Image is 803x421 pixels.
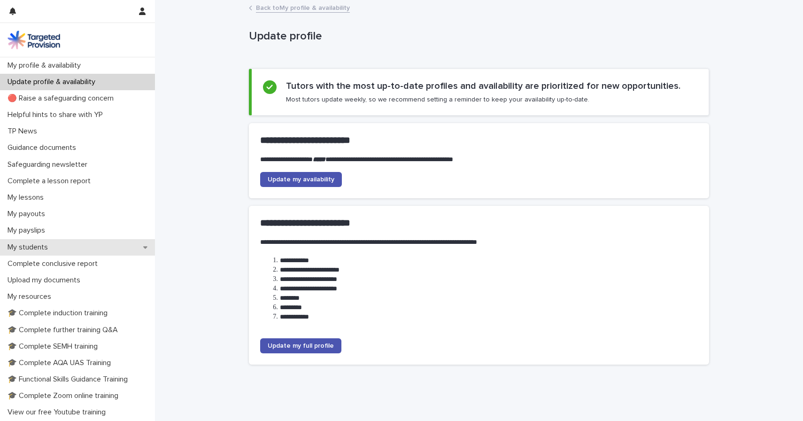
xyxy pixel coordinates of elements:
[4,276,88,285] p: Upload my documents
[4,193,51,202] p: My lessons
[8,31,60,49] img: M5nRWzHhSzIhMunXDL62
[4,143,84,152] p: Guidance documents
[4,259,105,268] p: Complete conclusive report
[4,210,53,218] p: My payouts
[4,342,105,351] p: 🎓 Complete SEMH training
[4,309,115,318] p: 🎓 Complete induction training
[4,292,59,301] p: My resources
[268,176,334,183] span: Update my availability
[4,177,98,186] p: Complete a lesson report
[249,30,705,43] p: Update profile
[4,408,113,417] p: View our free Youtube training
[256,2,350,13] a: Back toMy profile & availability
[4,94,121,103] p: 🔴 Raise a safeguarding concern
[4,243,55,252] p: My students
[286,95,589,104] p: Most tutors update weekly, so we recommend setting a reminder to keep your availability up-to-date.
[4,61,88,70] p: My profile & availability
[4,359,118,367] p: 🎓 Complete AQA UAS Training
[4,110,110,119] p: Helpful hints to share with YP
[268,343,334,349] span: Update my full profile
[4,326,125,335] p: 🎓 Complete further training Q&A
[4,78,103,86] p: Update profile & availability
[4,391,126,400] p: 🎓 Complete Zoom online training
[4,375,135,384] p: 🎓 Functional Skills Guidance Training
[260,338,341,353] a: Update my full profile
[286,80,680,92] h2: Tutors with the most up-to-date profiles and availability are prioritized for new opportunities.
[4,127,45,136] p: TP News
[260,172,342,187] a: Update my availability
[4,160,95,169] p: Safeguarding newsletter
[4,226,53,235] p: My payslips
